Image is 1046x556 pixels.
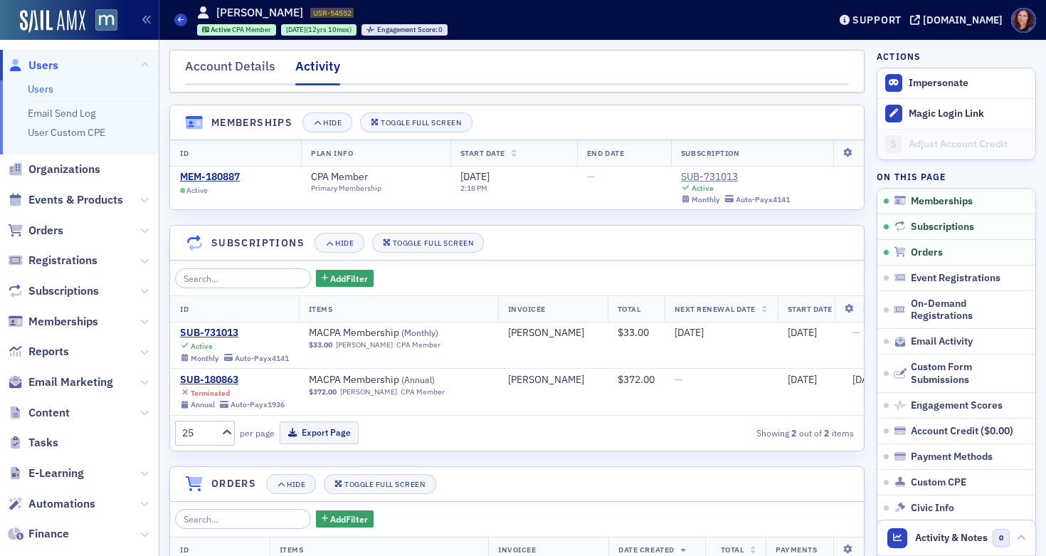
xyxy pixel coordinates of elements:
span: Email Marketing [28,374,113,390]
div: CPA Member [401,387,445,397]
div: Auto-Pay x4141 [235,354,289,363]
a: Reports [8,344,69,360]
div: Annual [191,400,215,409]
div: (12yrs 10mos) [286,25,352,34]
div: Monthly [692,195,720,204]
a: Users [8,58,58,73]
button: AddFilter [316,270,374,288]
div: Showing out of items [638,426,854,439]
div: 2012-10-11 00:00:00 [281,24,356,36]
div: MEM-180887 [180,171,240,184]
span: [DATE] [852,373,882,386]
span: Content [28,405,70,421]
span: Active [211,25,232,34]
span: Automations [28,496,95,512]
span: ID [180,304,189,314]
span: Registrations [28,253,97,268]
button: Toggle Full Screen [324,474,436,494]
img: SailAMX [95,9,117,31]
a: [PERSON_NAME] [340,387,397,397]
a: [PERSON_NAME] [508,327,584,340]
span: Organizations [28,162,100,177]
div: Support [852,14,902,26]
div: Account Details [185,57,275,83]
span: Payment Methods [911,451,993,463]
a: Tasks [8,435,58,451]
a: MACPA Membership (Annual) [309,374,488,387]
a: View Homepage [85,9,117,33]
span: Users [28,58,58,73]
div: Magic Login Link [909,107,1028,120]
div: Activity [295,57,340,85]
span: $33.00 [309,340,332,350]
div: Toggle Full Screen [393,239,473,247]
button: Toggle Full Screen [372,233,485,253]
div: Auto-Pay x1936 [231,400,285,409]
input: Search… [175,268,311,288]
a: E-Learning [8,466,84,481]
span: Add Filter [330,513,368,525]
button: AddFilter [316,510,374,528]
a: Email Marketing [8,374,113,390]
span: Orders [28,223,63,238]
span: Next Renewal Date [675,304,756,314]
span: USR-54552 [313,8,352,18]
span: — [587,170,595,183]
button: [DOMAIN_NAME] [910,15,1008,25]
span: Memberships [28,314,98,330]
a: SUB-731013 [180,327,289,340]
span: — [675,373,682,386]
a: SUB-180863 [180,374,285,387]
span: Angela Davis [508,374,598,387]
button: Export Page [280,421,359,444]
span: [DATE] [675,326,704,339]
span: Invoicee [508,304,546,314]
input: Search… [175,509,311,529]
strong: 2 [789,426,799,439]
div: Terminated [191,389,230,398]
div: Auto-Pay x4141 [736,195,790,204]
a: SUB-731013 [681,171,790,184]
button: Impersonate [909,77,968,90]
button: Hide [315,233,364,253]
span: Memberships [911,195,973,208]
span: End Date [587,148,624,158]
a: Content [8,405,70,421]
h4: Orders [211,476,256,491]
img: SailAMX [20,10,85,33]
div: Primary Membership [311,184,381,193]
div: Account Credit ( ) [911,425,1013,438]
span: CPA Member [232,25,271,34]
span: Event Registrations [911,272,1000,285]
span: ID [180,148,189,158]
span: 0 [993,529,1010,547]
h4: On this page [877,170,1036,183]
span: MACPA Membership [309,374,488,387]
span: $0.00 [984,424,1010,437]
span: Items [280,545,304,555]
a: Active CPA Member [202,25,272,34]
span: Subscriptions [911,221,974,234]
span: Civic Info [911,502,954,515]
a: Users [28,83,53,95]
span: Finance [28,526,69,542]
span: Engagement Scores [911,399,1003,412]
span: Total [721,545,744,555]
div: Active [692,184,714,193]
a: Organizations [8,162,100,177]
span: Tasks [28,435,58,451]
span: [DATE] [788,373,817,386]
a: [PERSON_NAME] [508,374,584,387]
span: Total [618,304,641,314]
span: Custom CPE [911,476,966,489]
span: [DATE] [286,25,306,34]
div: Monthly [191,354,219,363]
a: Adjust Account Credit [877,129,1035,159]
a: Finance [8,526,69,542]
span: Invoicee [498,545,536,555]
span: Reports [28,344,69,360]
div: Hide [287,481,305,488]
button: Toggle Full Screen [360,112,472,132]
